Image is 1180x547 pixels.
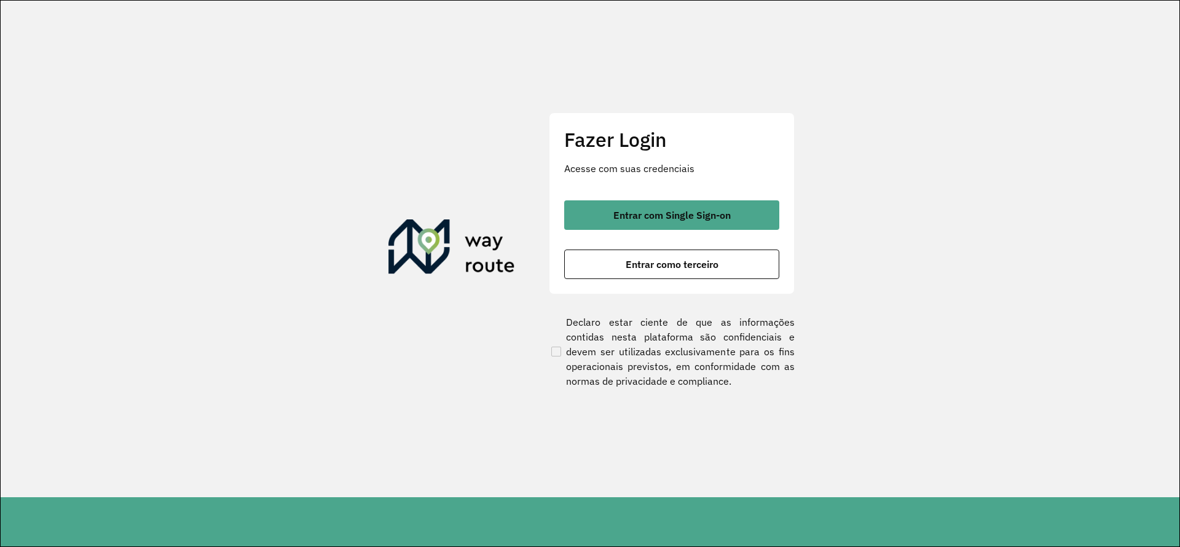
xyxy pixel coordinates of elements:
button: button [564,250,779,279]
label: Declaro estar ciente de que as informações contidas nesta plataforma são confidenciais e devem se... [549,315,795,388]
h2: Fazer Login [564,128,779,151]
p: Acesse com suas credenciais [564,161,779,176]
img: Roteirizador AmbevTech [388,219,515,278]
span: Entrar com Single Sign-on [613,210,731,220]
button: button [564,200,779,230]
span: Entrar como terceiro [626,259,718,269]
